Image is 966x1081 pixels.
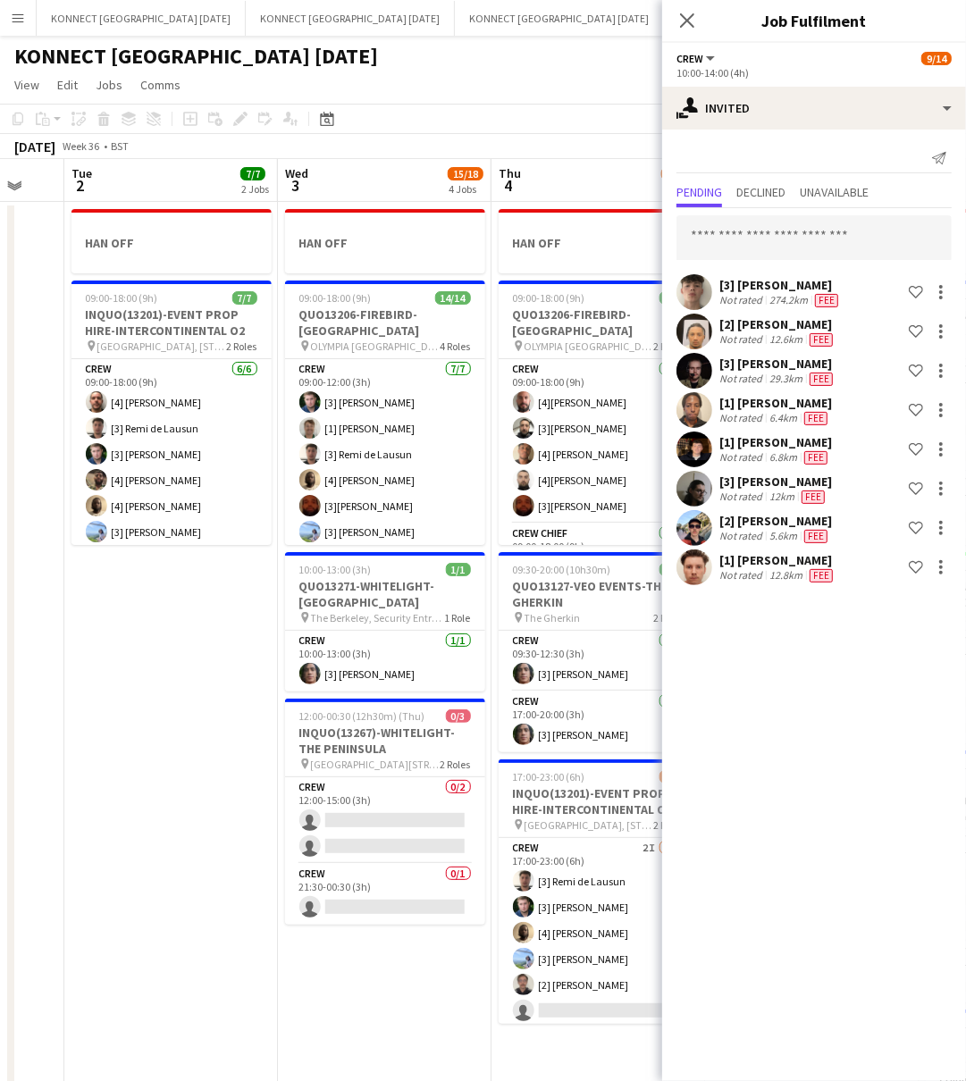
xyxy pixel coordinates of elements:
[285,306,485,339] h3: QUO13206-FIREBIRD-[GEOGRAPHIC_DATA]
[810,569,833,582] span: Fee
[71,165,92,181] span: Tue
[446,563,471,576] span: 1/1
[801,450,831,465] div: Crew has different fees then in role
[499,785,699,817] h3: INQUO(13201)-EVENT PROP HIRE-INTERCONTINENTAL O2
[659,563,685,576] span: 2/2
[513,770,585,784] span: 17:00-23:00 (6h)
[499,631,699,691] app-card-role: Crew1/109:30-12:30 (3h)[3] [PERSON_NAME]
[14,43,378,70] h1: KONNECT [GEOGRAPHIC_DATA] [DATE]
[921,52,952,65] span: 9/14
[499,691,699,752] app-card-role: Crew1/117:00-20:00 (3h)[3] [PERSON_NAME]
[96,77,122,93] span: Jobs
[446,709,471,723] span: 0/3
[285,165,308,181] span: Wed
[654,339,685,353] span: 2 Roles
[766,450,801,465] div: 6.8km
[499,524,699,584] app-card-role: Crew Chief1/109:00-18:00 (9h)
[311,339,441,353] span: OLYMPIA [GEOGRAPHIC_DATA]
[804,451,827,465] span: Fee
[806,332,836,347] div: Crew has different fees then in role
[285,281,485,545] app-job-card: 09:00-18:00 (9h)14/14QUO13206-FIREBIRD-[GEOGRAPHIC_DATA] OLYMPIA [GEOGRAPHIC_DATA]4 RolesCrew7/70...
[71,306,272,339] h3: INQUO(13201)-EVENT PROP HIRE-INTERCONTINENTAL O2
[311,611,445,624] span: The Berkeley, Security Entrance , [STREET_ADDRESS]
[811,293,842,307] div: Crew has different fees then in role
[662,9,966,32] h3: Job Fulfilment
[719,411,766,425] div: Not rated
[299,709,425,723] span: 12:00-00:30 (12h30m) (Thu)
[719,395,832,411] div: [1] [PERSON_NAME]
[525,818,654,832] span: [GEOGRAPHIC_DATA], [STREET_ADDRESS]
[766,332,806,347] div: 12.6km
[285,552,485,691] app-job-card: 10:00-13:00 (3h)1/1QUO13271-WHITELIGHT-[GEOGRAPHIC_DATA] The Berkeley, Security Entrance , [STREE...
[801,411,831,425] div: Crew has different fees then in role
[50,73,85,96] a: Edit
[654,611,685,624] span: 2 Roles
[804,412,827,425] span: Fee
[719,332,766,347] div: Not rated
[311,758,441,771] span: [GEOGRAPHIC_DATA][STREET_ADDRESS]
[499,759,699,1024] div: 17:00-23:00 (6h)6/7INQUO(13201)-EVENT PROP HIRE-INTERCONTINENTAL O2 [GEOGRAPHIC_DATA], [STREET_AD...
[659,291,685,305] span: 6/6
[766,293,811,307] div: 274.2km
[810,333,833,347] span: Fee
[719,277,842,293] div: [3] [PERSON_NAME]
[227,339,257,353] span: 2 Roles
[448,167,483,180] span: 15/18
[654,818,685,832] span: 2 Roles
[71,235,272,251] h3: HAN OFF
[246,1,455,36] button: KONNECT [GEOGRAPHIC_DATA] [DATE]
[285,359,485,575] app-card-role: Crew7/709:00-12:00 (3h)[3] [PERSON_NAME][1] [PERSON_NAME][3] Remi de Lausun[4] [PERSON_NAME][3][P...
[285,699,485,925] app-job-card: 12:00-00:30 (12h30m) (Thu)0/3INQUO(13267)-WHITELIGHT-THE PENINSULA [GEOGRAPHIC_DATA][STREET_ADDRE...
[7,73,46,96] a: View
[815,294,838,307] span: Fee
[766,568,806,582] div: 12.8km
[766,529,801,543] div: 5.6km
[806,568,836,582] div: Crew has different fees then in role
[499,306,699,339] h3: QUO13206-FIREBIRD-[GEOGRAPHIC_DATA]
[455,1,664,36] button: KONNECT [GEOGRAPHIC_DATA] [DATE]
[285,631,485,691] app-card-role: Crew1/110:00-13:00 (3h)[3] [PERSON_NAME]
[133,73,188,96] a: Comms
[240,167,265,180] span: 7/7
[496,175,521,196] span: 4
[513,291,585,305] span: 09:00-18:00 (9h)
[232,291,257,305] span: 7/7
[299,563,372,576] span: 10:00-13:00 (3h)
[719,473,832,490] div: [3] [PERSON_NAME]
[282,175,308,196] span: 3
[766,372,806,386] div: 29.3km
[285,209,485,273] app-job-card: HAN OFF
[499,578,699,610] h3: QUO13127-VEO EVENTS-THE GHERKIN
[499,281,699,545] app-job-card: 09:00-18:00 (9h)6/6QUO13206-FIREBIRD-[GEOGRAPHIC_DATA] OLYMPIA [GEOGRAPHIC_DATA]2 RolesCrew5/509:...
[676,66,952,80] div: 10:00-14:00 (4h)
[14,138,55,155] div: [DATE]
[719,490,766,504] div: Not rated
[71,209,272,273] app-job-card: HAN OFF
[140,77,181,93] span: Comms
[676,186,722,198] span: Pending
[499,838,699,1028] app-card-role: Crew2I5/617:00-23:00 (6h)[3] Remi de Lausun[3] [PERSON_NAME][4] [PERSON_NAME][3] [PERSON_NAME][2]...
[285,777,485,864] app-card-role: Crew0/212:00-15:00 (3h)
[719,568,766,582] div: Not rated
[435,291,471,305] span: 14/14
[97,339,227,353] span: [GEOGRAPHIC_DATA], [STREET_ADDRESS]
[441,758,471,771] span: 2 Roles
[57,77,78,93] span: Edit
[441,339,471,353] span: 4 Roles
[37,1,246,36] button: KONNECT [GEOGRAPHIC_DATA] [DATE]
[719,434,832,450] div: [1] [PERSON_NAME]
[285,864,485,925] app-card-role: Crew0/121:30-00:30 (3h)
[719,529,766,543] div: Not rated
[241,182,269,196] div: 2 Jobs
[499,552,699,752] app-job-card: 09:30-20:00 (10h30m)2/2QUO13127-VEO EVENTS-THE GHERKIN The Gherkin2 RolesCrew1/109:30-12:30 (3h)[...
[499,235,699,251] h3: HAN OFF
[766,490,798,504] div: 12km
[499,165,521,181] span: Thu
